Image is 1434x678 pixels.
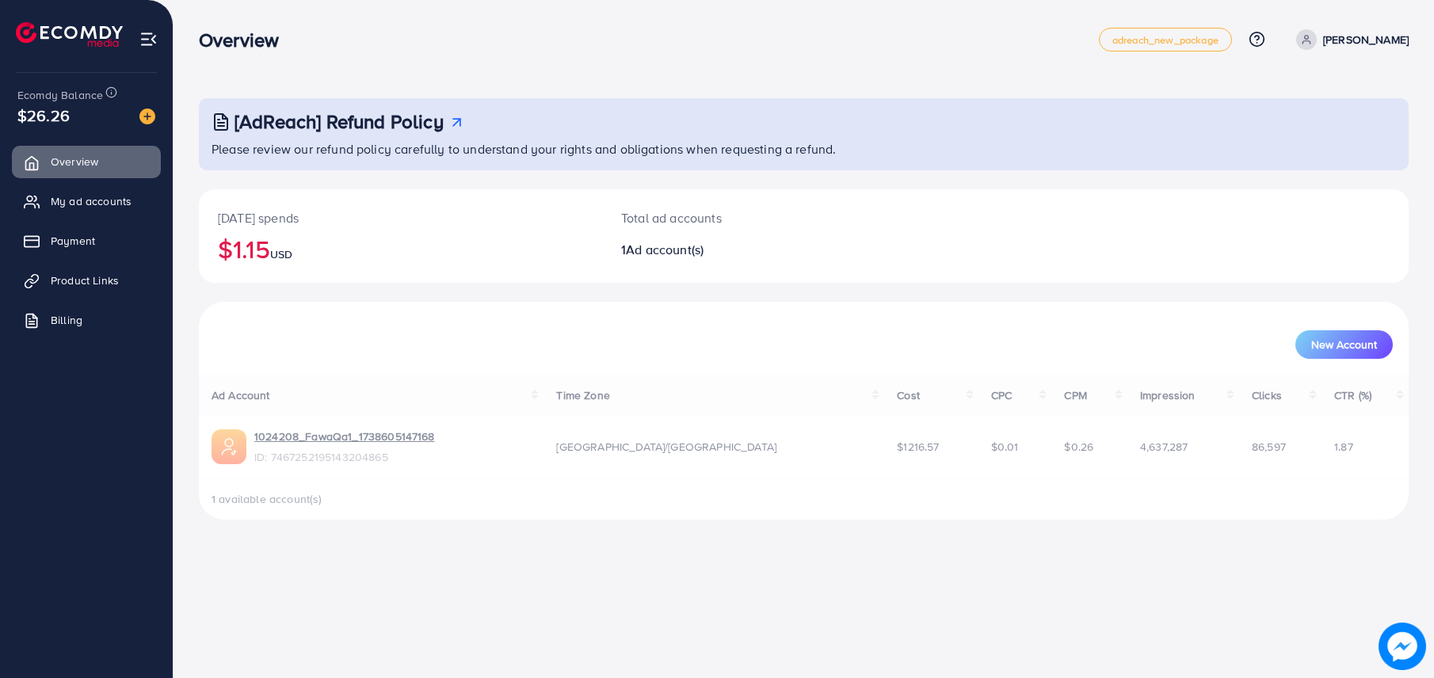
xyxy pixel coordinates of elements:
[1323,30,1409,49] p: [PERSON_NAME]
[626,241,704,258] span: Ad account(s)
[12,265,161,296] a: Product Links
[16,22,123,47] img: logo
[139,109,155,124] img: image
[12,304,161,336] a: Billing
[212,139,1399,158] p: Please review our refund policy carefully to understand your rights and obligations when requesti...
[51,312,82,328] span: Billing
[51,193,132,209] span: My ad accounts
[235,110,444,133] h3: [AdReach] Refund Policy
[51,233,95,249] span: Payment
[17,87,103,103] span: Ecomdy Balance
[139,30,158,48] img: menu
[51,154,98,169] span: Overview
[1311,339,1377,350] span: New Account
[218,234,583,264] h2: $1.15
[270,246,292,262] span: USD
[199,29,292,51] h3: Overview
[621,208,886,227] p: Total ad accounts
[1099,28,1232,51] a: adreach_new_package
[1295,330,1393,359] button: New Account
[1290,29,1409,50] a: [PERSON_NAME]
[12,225,161,257] a: Payment
[621,242,886,257] h2: 1
[1379,623,1426,670] img: image
[51,272,119,288] span: Product Links
[12,185,161,217] a: My ad accounts
[218,208,583,227] p: [DATE] spends
[1112,35,1219,45] span: adreach_new_package
[12,146,161,177] a: Overview
[17,104,70,127] span: $26.26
